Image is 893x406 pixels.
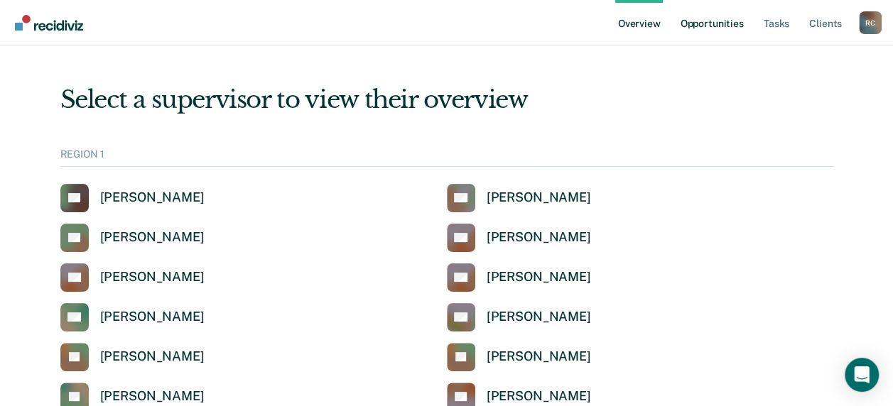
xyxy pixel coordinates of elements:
div: [PERSON_NAME] [487,190,591,206]
div: [PERSON_NAME] [487,269,591,285]
a: [PERSON_NAME] [447,263,591,292]
div: [PERSON_NAME] [100,190,205,206]
div: [PERSON_NAME] [100,388,205,405]
a: [PERSON_NAME] [60,263,205,292]
a: [PERSON_NAME] [60,224,205,252]
div: R C [859,11,882,34]
a: [PERSON_NAME] [60,343,205,371]
div: [PERSON_NAME] [487,349,591,365]
img: Recidiviz [15,15,83,31]
div: [PERSON_NAME] [100,269,205,285]
a: [PERSON_NAME] [447,224,591,252]
div: [PERSON_NAME] [487,229,591,246]
div: [PERSON_NAME] [487,309,591,325]
a: [PERSON_NAME] [447,343,591,371]
div: [PERSON_NAME] [100,309,205,325]
div: [PERSON_NAME] [100,229,205,246]
a: [PERSON_NAME] [447,303,591,331]
div: Select a supervisor to view their overview [60,85,833,114]
button: Profile dropdown button [859,11,882,34]
a: [PERSON_NAME] [60,184,205,212]
div: [PERSON_NAME] [100,349,205,365]
a: [PERSON_NAME] [60,303,205,331]
a: [PERSON_NAME] [447,184,591,212]
div: [PERSON_NAME] [487,388,591,405]
div: REGION 1 [60,148,833,167]
div: Open Intercom Messenger [845,358,879,392]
